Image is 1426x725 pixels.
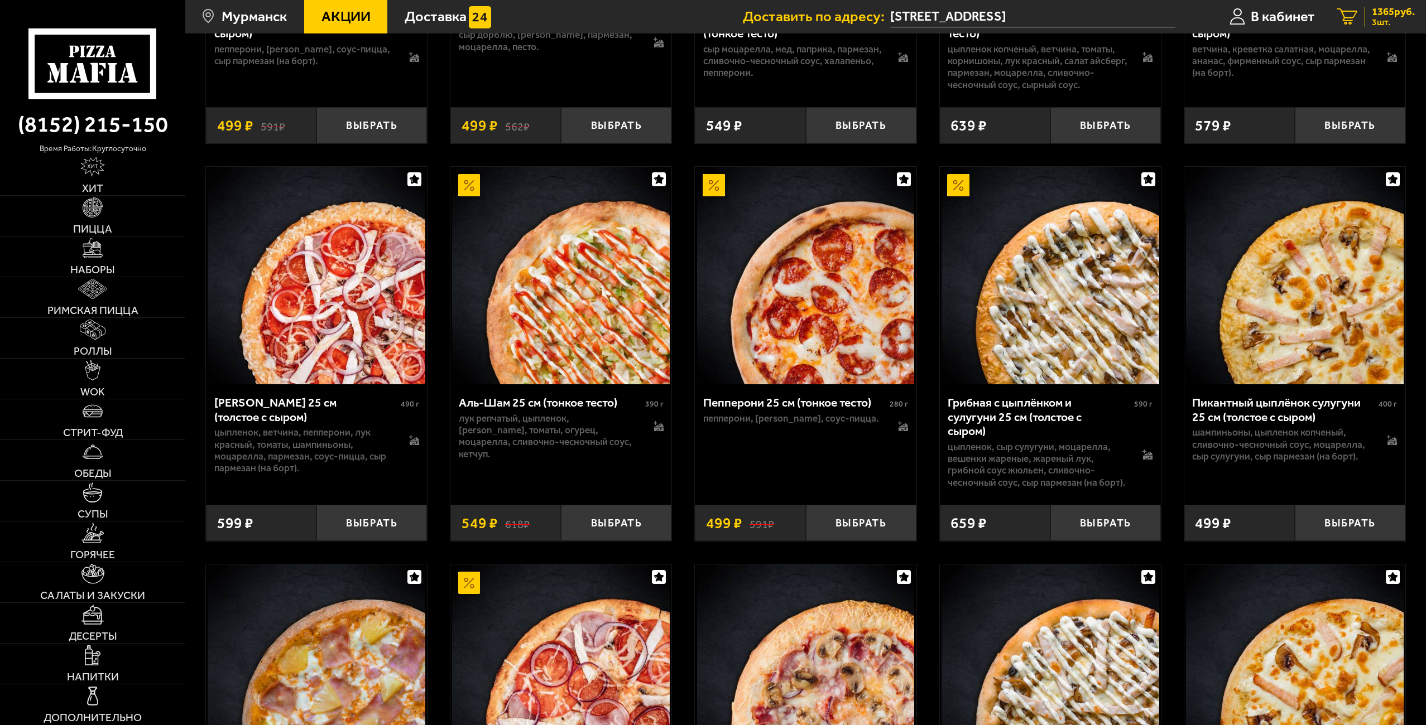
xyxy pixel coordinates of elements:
span: Пицца [73,224,112,235]
span: Римская пицца [47,305,138,316]
p: сыр Моцарелла, мед, паприка, пармезан, сливочно-чесночный соус, халапеньо, пепперони. [703,43,883,79]
div: Грибная с цыплёнком и сулугуни 25 см (толстое с сыром) [948,395,1131,438]
span: Доставка [405,9,467,24]
img: Грибная с цыплёнком и сулугуни 25 см (толстое с сыром) [942,167,1159,384]
p: шампиньоны, цыпленок копченый, сливочно-чесночный соус, моцарелла, сыр сулугуни, сыр пармезан (на... [1192,427,1372,462]
p: пепперони, [PERSON_NAME], соус-пицца, сыр пармезан (на борт). [214,43,394,67]
img: Акционный [703,174,725,196]
button: Выбрать [316,107,427,143]
span: 490 г [401,399,419,409]
span: Дополнительно [44,712,142,723]
img: 15daf4d41897b9f0e9f617042186c801.svg [469,6,491,28]
span: Супы [78,509,108,520]
button: Выбрать [316,505,427,541]
p: лук репчатый, цыпленок, [PERSON_NAME], томаты, огурец, моцарелла, сливочно-чесночный соус, кетчуп. [459,413,638,460]
span: WOK [80,386,105,398]
button: Выбрать [806,505,916,541]
span: Обеды [74,468,112,479]
span: 1365 руб. [1372,7,1415,17]
span: 3 шт. [1372,18,1415,27]
span: 549 ₽ [462,514,498,532]
span: Мурманск [222,9,287,24]
button: Выбрать [806,107,916,143]
span: 499 ₽ [217,117,253,134]
p: пепперони, [PERSON_NAME], соус-пицца. [703,413,883,424]
a: АкционныйАль-Шам 25 см (тонкое тесто) [450,167,671,384]
span: Салаты и закуски [40,590,145,601]
span: 590 г [1134,399,1153,409]
img: Акционный [947,174,969,196]
button: Выбрать [1050,505,1161,541]
img: Акционный [458,572,481,594]
span: 280 г [890,399,908,409]
span: Акции [321,9,371,24]
input: Ваш адрес доставки [890,7,1175,27]
span: проспект Героев-Североморцев, 31 [890,7,1175,27]
span: 499 ₽ [706,514,742,532]
s: 562 ₽ [505,118,530,133]
span: 400 г [1379,399,1397,409]
span: 599 ₽ [217,514,253,532]
s: 591 ₽ [261,118,285,133]
s: 591 ₽ [750,516,774,531]
button: Выбрать [561,505,671,541]
p: цыпленок копченый, ветчина, томаты, корнишоны, лук красный, салат айсберг, пармезан, моцарелла, с... [948,43,1127,91]
button: Выбрать [561,107,671,143]
img: Петровская 25 см (толстое с сыром) [208,167,425,384]
span: 549 ₽ [706,117,742,134]
img: Акционный [458,174,481,196]
span: 579 ₽ [1195,117,1231,134]
span: Десерты [69,631,117,642]
span: Роллы [74,346,112,357]
p: сыр дорблю, [PERSON_NAME], пармезан, моцарелла, песто. [459,29,638,53]
s: 618 ₽ [505,516,530,531]
a: АкционныйПепперони 25 см (тонкое тесто) [695,167,916,384]
a: Петровская 25 см (толстое с сыром) [206,167,427,384]
div: Пепперони 25 см (тонкое тесто) [703,395,887,410]
button: Выбрать [1295,505,1405,541]
span: Напитки [67,671,119,683]
img: Аль-Шам 25 см (тонкое тесто) [452,167,670,384]
div: Аль-Шам 25 см (тонкое тесто) [459,395,642,410]
p: цыпленок, сыр сулугуни, моцарелла, вешенки жареные, жареный лук, грибной соус Жюльен, сливочно-че... [948,441,1127,489]
span: 390 г [645,399,664,409]
span: 659 ₽ [950,514,987,532]
p: цыпленок, ветчина, пепперони, лук красный, томаты, шампиньоны, моцарелла, пармезан, соус-пицца, с... [214,427,394,474]
span: Стрит-фуд [63,427,123,438]
span: Наборы [70,264,115,275]
button: Выбрать [1050,107,1161,143]
span: 639 ₽ [950,117,987,134]
span: 499 ₽ [1195,514,1231,532]
div: [PERSON_NAME] 25 см (толстое с сыром) [214,395,398,424]
img: Пикантный цыплёнок сулугуни 25 см (толстое с сыром) [1186,167,1404,384]
span: Хит [82,183,103,194]
span: 499 ₽ [462,117,498,134]
span: В кабинет [1251,9,1315,24]
span: Горячее [70,549,115,560]
a: Пикантный цыплёнок сулугуни 25 см (толстое с сыром) [1184,167,1405,384]
div: Пикантный цыплёнок сулугуни 25 см (толстое с сыром) [1192,395,1376,424]
button: Выбрать [1295,107,1405,143]
span: Доставить по адресу: [743,9,890,24]
p: ветчина, креветка салатная, моцарелла, ананас, фирменный соус, сыр пармезан (на борт). [1192,43,1372,79]
a: АкционныйГрибная с цыплёнком и сулугуни 25 см (толстое с сыром) [940,167,1161,384]
img: Пепперони 25 см (тонкое тесто) [697,167,915,384]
